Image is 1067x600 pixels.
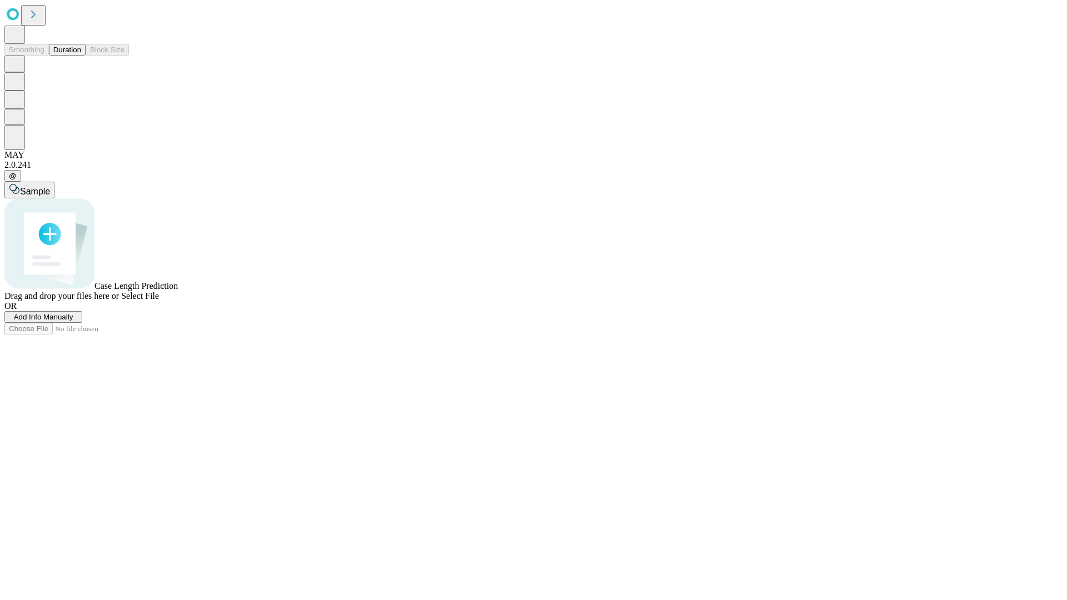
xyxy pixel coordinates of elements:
[9,172,17,180] span: @
[121,291,159,301] span: Select File
[94,281,178,291] span: Case Length Prediction
[14,313,73,321] span: Add Info Manually
[4,160,1063,170] div: 2.0.241
[4,44,49,56] button: Smoothing
[4,301,17,311] span: OR
[4,182,54,198] button: Sample
[86,44,129,56] button: Block Size
[49,44,86,56] button: Duration
[4,291,119,301] span: Drag and drop your files here or
[4,150,1063,160] div: MAY
[20,187,50,196] span: Sample
[4,170,21,182] button: @
[4,311,82,323] button: Add Info Manually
